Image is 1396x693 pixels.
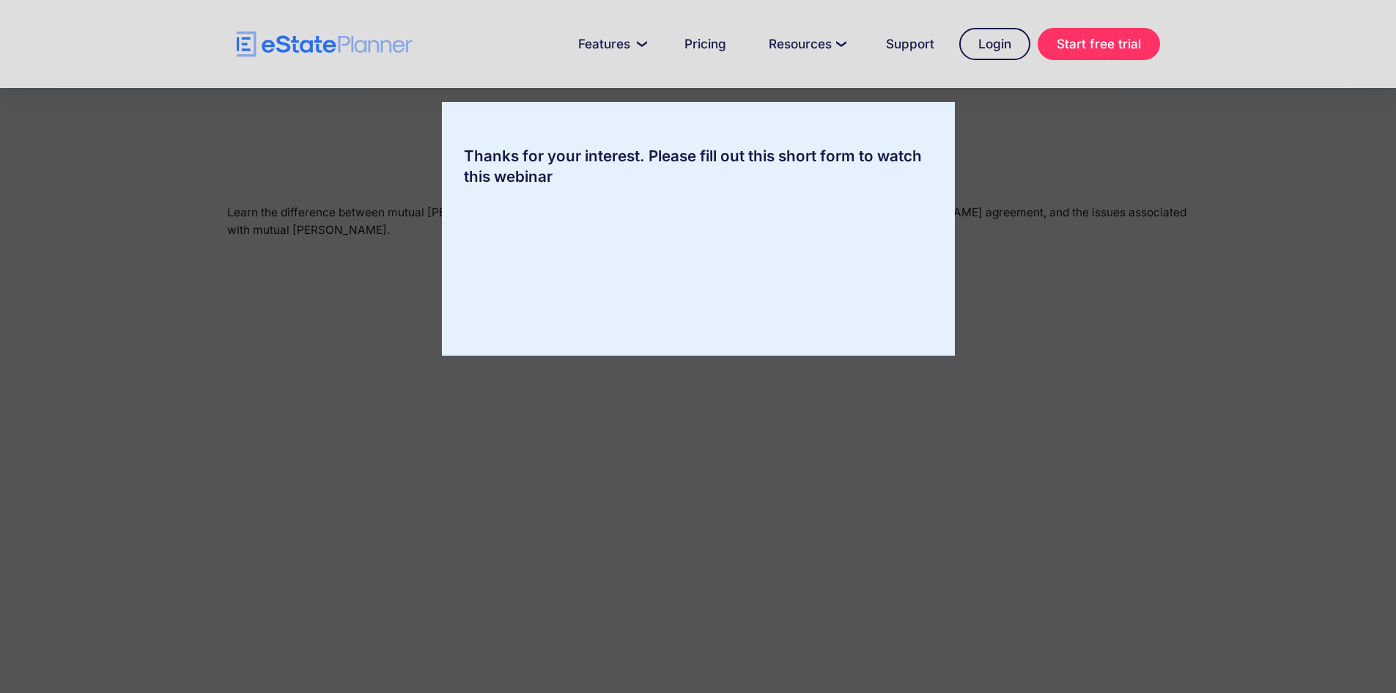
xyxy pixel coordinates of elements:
[237,32,413,57] a: home
[667,29,744,59] a: Pricing
[868,29,952,59] a: Support
[442,146,955,187] div: Thanks for your interest. Please fill out this short form to watch this webinar
[1038,28,1160,60] a: Start free trial
[464,202,933,312] iframe: Form 0
[561,29,660,59] a: Features
[959,28,1030,60] a: Login
[751,29,861,59] a: Resources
